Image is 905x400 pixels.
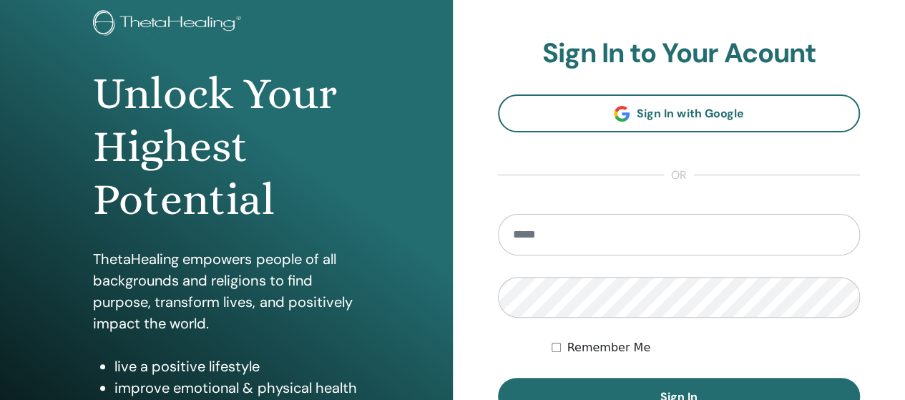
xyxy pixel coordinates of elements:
[114,356,359,377] li: live a positive lifestyle
[664,167,694,184] span: or
[498,94,861,132] a: Sign In with Google
[567,339,650,356] label: Remember Me
[552,339,860,356] div: Keep me authenticated indefinitely or until I manually logout
[93,67,359,227] h1: Unlock Your Highest Potential
[93,248,359,334] p: ThetaHealing empowers people of all backgrounds and religions to find purpose, transform lives, a...
[498,37,861,70] h2: Sign In to Your Acount
[637,106,743,121] span: Sign In with Google
[114,377,359,399] li: improve emotional & physical health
